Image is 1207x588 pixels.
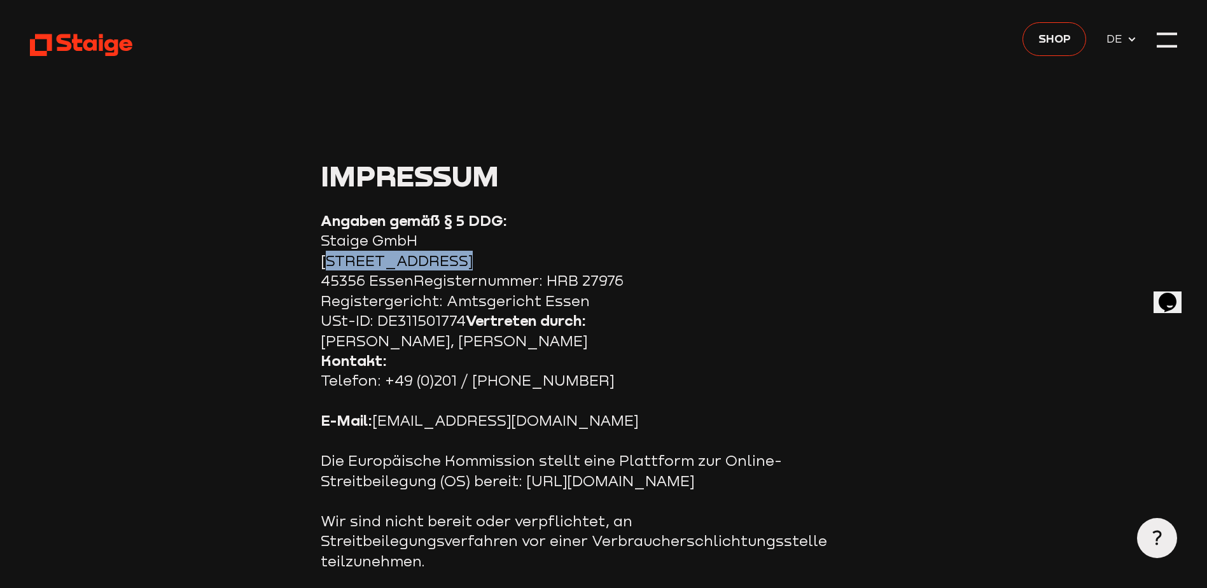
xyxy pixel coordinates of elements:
[321,410,830,430] p: [EMAIL_ADDRESS][DOMAIN_NAME]
[321,351,830,391] p: Telefon: +49 (0)201 / [PHONE_NUMBER]
[1038,29,1071,47] span: Shop
[321,412,372,429] strong: E-Mail:
[321,212,507,229] strong: Angaben gemäß § 5 DDG:
[321,511,830,571] p: Wir sind nicht bereit oder verpflichtet, an Streitbeilegungsverfahren vor einer Verbraucherschlic...
[321,158,499,193] span: Impressum
[321,451,830,491] p: Die Europäische Kommission stellt eine Plattform zur Online-Streitbeilegung (OS) bereit: [URL][DO...
[1022,22,1086,56] a: Shop
[321,352,387,369] strong: Kontakt:
[466,312,586,329] strong: Vertreten durch:
[1154,275,1194,313] iframe: chat widget
[1106,30,1127,48] span: DE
